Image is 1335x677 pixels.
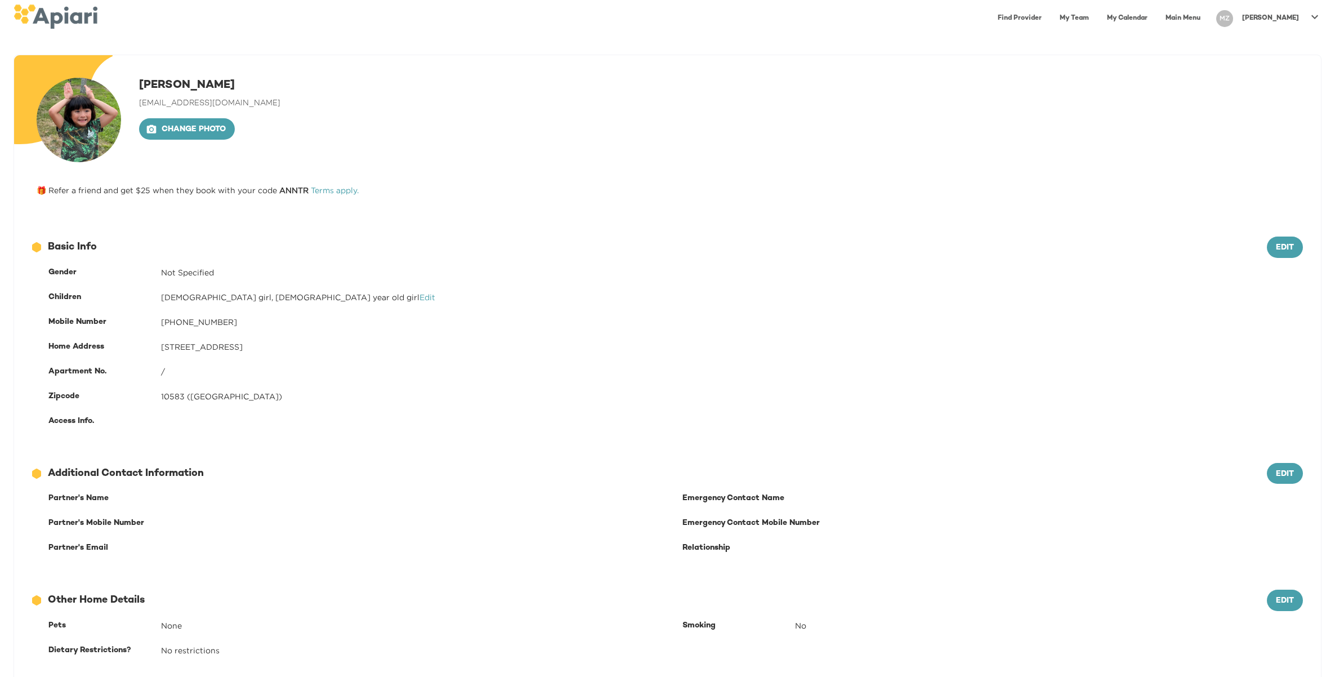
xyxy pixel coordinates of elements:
p: [PERSON_NAME] [1242,14,1299,23]
div: Relationship [682,542,823,554]
div: Basic Info [32,240,1267,255]
div: [STREET_ADDRESS] [161,341,1303,353]
span: Edit [1276,467,1294,482]
div: [PHONE_NUMBER] [161,317,1303,328]
h1: [PERSON_NAME] [139,78,280,93]
div: Emergency Contact Name [682,493,823,504]
div: Partner's Mobile Number [48,518,150,529]
div: Not Specified [161,267,1303,278]
a: Edit [419,293,435,301]
div: No [795,620,1303,631]
button: Edit [1267,237,1303,258]
div: Apartment No. [48,366,161,377]
button: Change photo [139,118,235,140]
span: Edit [1276,241,1294,255]
a: My Team [1053,7,1096,30]
img: logo [14,5,97,29]
div: Other Home Details [32,593,1267,608]
div: Access Info. [48,416,161,427]
div: Partner's Email [48,542,150,554]
strong: ANNTR [277,186,311,194]
div: None [161,620,669,631]
div: Gender [48,267,161,278]
a: Main Menu [1159,7,1207,30]
div: Home Address [48,341,161,353]
div: Emergency Contact Mobile Number [682,518,823,529]
span: Change photo [148,123,226,137]
div: Partner's Name [48,493,150,504]
div: Pets [48,620,161,631]
div: [DEMOGRAPHIC_DATA] girl, [DEMOGRAPHIC_DATA] year old girl [161,292,1303,303]
div: Zipcode [48,391,161,402]
div: Children [48,292,161,303]
button: Edit [1267,590,1303,611]
div: / [161,366,1303,377]
span: Edit [1276,594,1294,608]
div: Dietary Restrictions? [48,645,161,656]
span: [EMAIL_ADDRESS][DOMAIN_NAME] [139,99,280,108]
div: No restrictions [161,645,1303,656]
div: Smoking [682,620,795,631]
a: My Calendar [1100,7,1154,30]
img: user-photo-123-1679940558460.jpeg [37,78,121,162]
a: Find Provider [991,7,1048,30]
a: Terms apply. [311,186,359,194]
div: Additional Contact Information [32,466,1267,481]
div: 10583 ([GEOGRAPHIC_DATA]) [161,391,1303,402]
button: Edit [1267,463,1303,484]
div: MZ [1216,10,1233,27]
div: Mobile Number [48,317,161,328]
span: 🎁 Refer a friend and get $25 when they book with your code [37,186,311,194]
